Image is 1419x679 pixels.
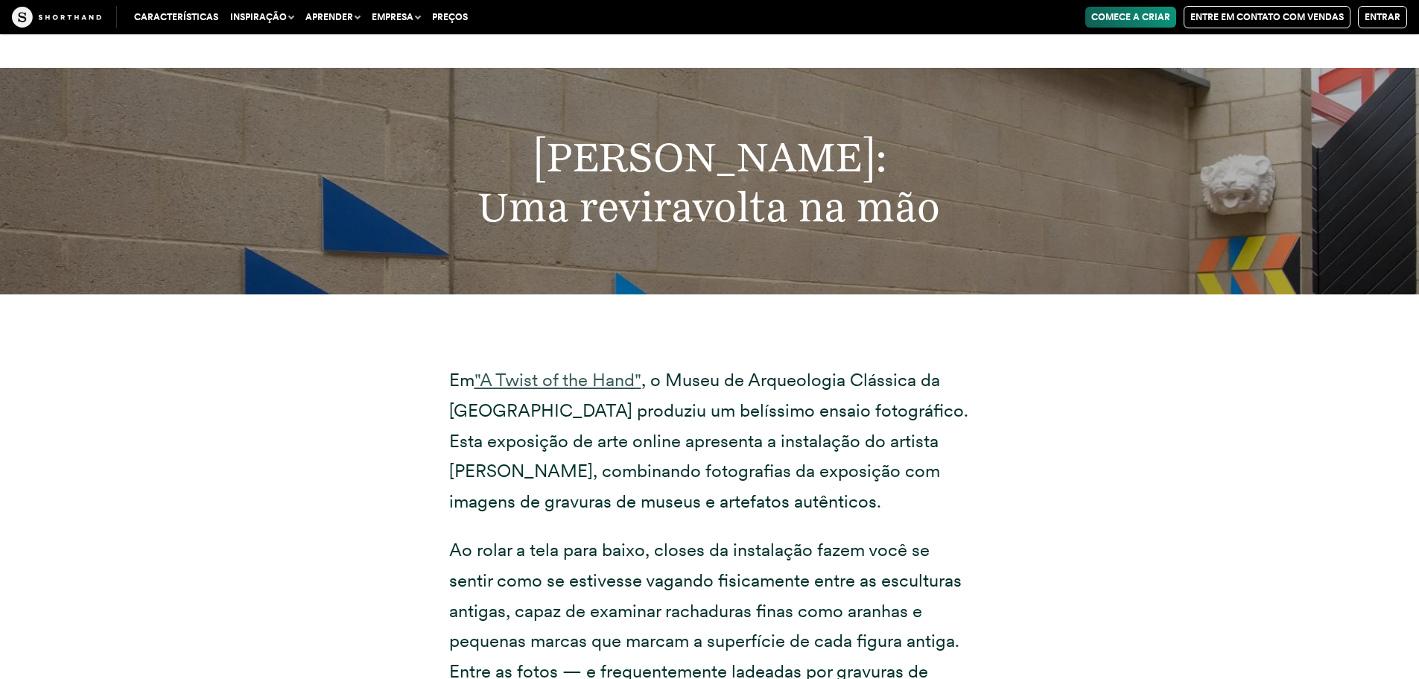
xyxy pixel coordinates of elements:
a: "A Twist of the Hand" [474,369,641,391]
font: Características [134,12,218,22]
font: Aprender [305,12,353,22]
button: Inspiração [224,7,299,28]
font: [PERSON_NAME]: [533,131,886,181]
button: Empresa [366,7,426,28]
font: Inspiração [230,12,287,22]
a: Entrar [1358,6,1407,28]
font: Preços [432,12,468,22]
font: Comece a criar [1091,12,1170,22]
font: Em [449,369,474,391]
a: Entre em contato com vendas [1184,6,1350,28]
button: Aprender [299,7,366,28]
a: Preços [426,7,474,28]
a: Comece a criar [1085,7,1176,28]
font: Entrar [1365,12,1400,22]
font: Entre em contato com vendas [1190,12,1344,22]
font: Uma reviravolta na mão [478,181,940,231]
img: O Ofício [12,7,101,28]
font: , o Museu de Arqueologia Clássica da [GEOGRAPHIC_DATA] produziu um belíssimo ensaio fotográfico. ... [449,369,968,512]
a: Características [128,7,224,28]
font: Empresa [372,12,413,22]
